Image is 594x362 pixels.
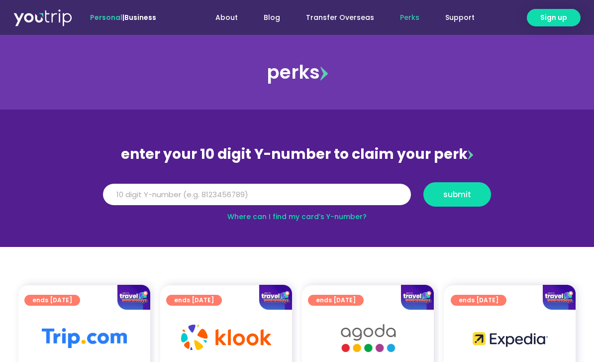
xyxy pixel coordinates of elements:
span: Sign up [540,12,567,23]
input: 10 digit Y-number (e.g. 8123456789) [103,184,411,206]
span: submit [443,191,471,198]
a: About [202,8,251,27]
span: | [90,12,156,22]
form: Y Number [103,182,491,214]
a: Support [432,8,488,27]
a: Where can I find my card’s Y-number? [227,212,367,222]
a: Blog [251,8,293,27]
nav: Menu [183,8,488,27]
a: Perks [387,8,432,27]
div: enter your 10 digit Y-number to claim your perk [98,141,496,167]
button: submit [423,182,491,207]
a: Transfer Overseas [293,8,387,27]
a: Sign up [527,9,581,26]
a: Business [124,12,156,22]
span: Personal [90,12,122,22]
